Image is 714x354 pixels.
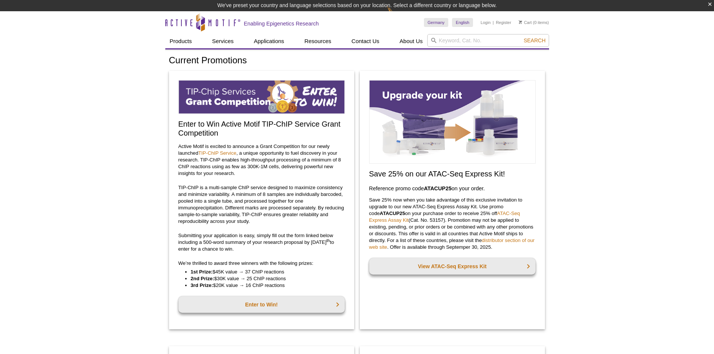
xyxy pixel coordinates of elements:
[519,20,532,25] a: Cart
[244,20,319,27] h2: Enabling Epigenetics Research
[524,37,545,43] span: Search
[326,238,330,242] sup: th
[369,80,536,164] img: Save on ATAC-Seq Express Assay Kit
[395,34,427,48] a: About Us
[387,6,407,23] img: Change Here
[191,269,337,275] li: $45K value → 37 ChIP reactions
[424,185,452,191] strong: ATACUP25
[178,260,345,267] p: We’re thrilled to award three winners with the following prizes:
[191,282,213,288] strong: 3rd Prize:
[369,258,536,275] a: View ATAC-Seq Express Kit
[496,20,511,25] a: Register
[198,150,237,156] a: TIP-ChIP Service
[191,275,337,282] li: $30K value → 25 ChIP reactions
[369,184,536,193] h3: Reference promo code on your order.
[347,34,384,48] a: Contact Us
[369,197,536,251] p: Save 25% now when you take advantage of this exclusive invitation to upgrade to our new ATAC-Seq ...
[519,18,549,27] li: (0 items)
[519,20,522,24] img: Your Cart
[178,143,345,177] p: Active Motif is excited to announce a Grant Competition for our newly launched , a unique opportu...
[178,232,345,252] p: Submitting your application is easy, simply fill out the form linked below including a 500-word s...
[424,18,448,27] a: Germany
[208,34,238,48] a: Services
[521,37,548,44] button: Search
[178,184,345,225] p: TIP-ChIP is a multi-sample ChIP service designed to maximize consistency and minimize variability...
[178,80,345,114] img: TIP-ChIP Service Grant Competition
[427,34,549,47] input: Keyword, Cat. No.
[300,34,336,48] a: Resources
[380,211,405,216] strong: ATACUP25
[249,34,289,48] a: Applications
[369,169,536,178] h2: Save 25% on our ATAC-Seq Express Kit!
[452,18,473,27] a: English
[178,119,345,137] h2: Enter to Win Active Motif TIP-ChIP Service Grant Competition
[165,34,196,48] a: Products
[169,55,545,66] h1: Current Promotions
[191,282,337,289] li: $20K value → 16 ChIP reactions
[480,20,491,25] a: Login
[191,269,213,275] strong: 1st Prize:
[178,296,345,313] a: Enter to Win!
[191,276,214,281] strong: 2nd Prize:
[493,18,494,27] li: |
